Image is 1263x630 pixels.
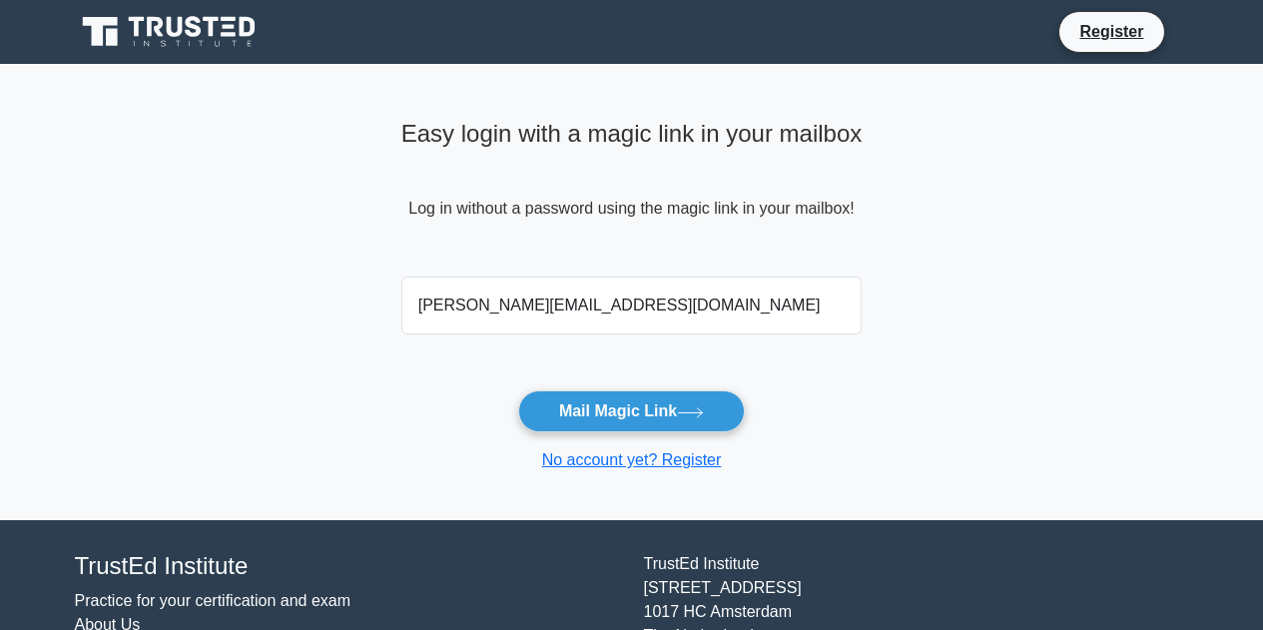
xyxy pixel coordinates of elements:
[401,120,863,149] h4: Easy login with a magic link in your mailbox
[1067,19,1155,44] a: Register
[401,277,863,334] input: Email
[518,390,745,432] button: Mail Magic Link
[75,592,351,609] a: Practice for your certification and exam
[401,112,863,269] div: Log in without a password using the magic link in your mailbox!
[542,451,722,468] a: No account yet? Register
[75,552,620,581] h4: TrustEd Institute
